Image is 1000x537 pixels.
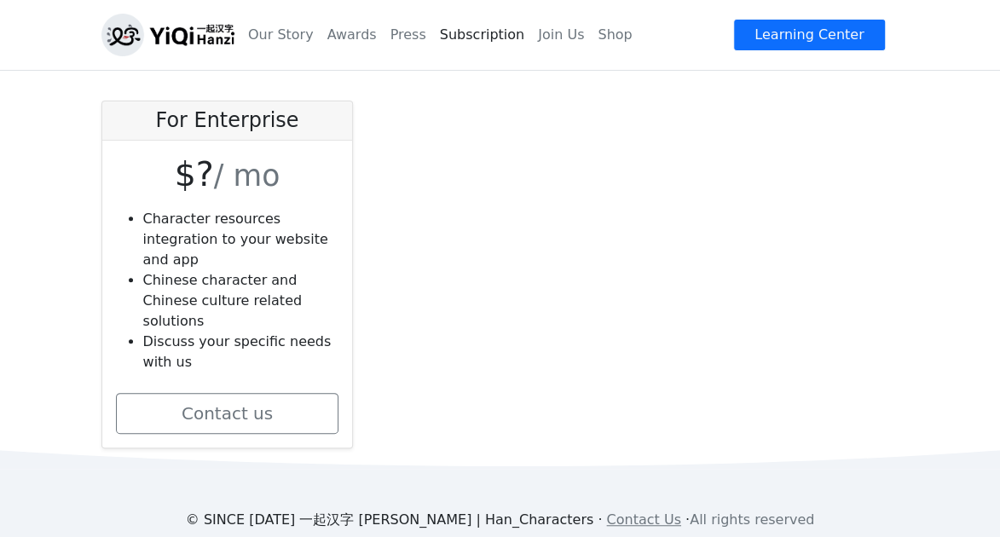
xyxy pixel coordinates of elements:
span: All rights reserved [690,511,814,528]
img: logo_h.png [101,14,234,56]
li: Chinese character and Chinese culture related solutions [143,270,339,332]
li: Character resources integration to your website and app [143,209,339,270]
a: Contact Us [606,511,680,528]
a: Join Us [531,18,591,52]
a: Our Story [241,18,321,52]
h4: For Enterprise [116,108,339,133]
a: Subscription [433,18,531,52]
a: Press [384,18,433,52]
small: / mo [214,159,280,193]
a: Learning Center [733,19,885,51]
li: Discuss your specific needs with us [143,332,339,372]
a: Contact us [116,393,339,434]
a: Awards [321,18,384,52]
p: © SINCE [DATE] 一起汉字 [PERSON_NAME] | Han_Characters · · [91,510,910,530]
h1: $? [116,154,339,195]
a: Shop [591,18,639,52]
